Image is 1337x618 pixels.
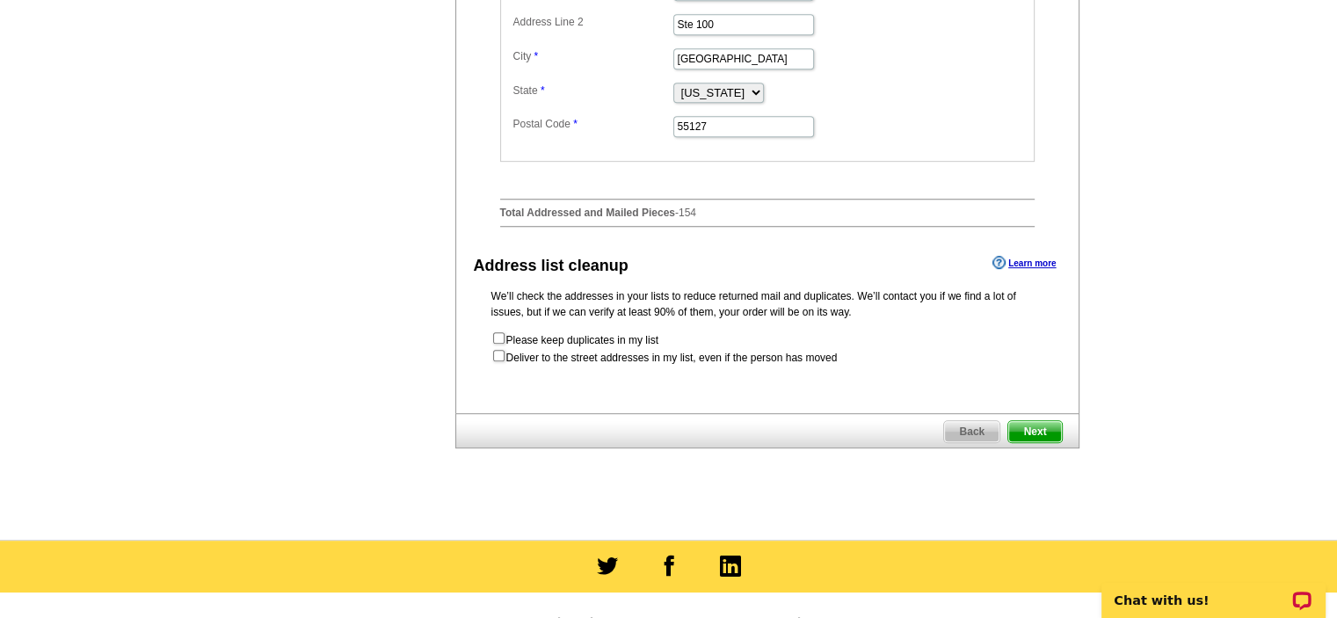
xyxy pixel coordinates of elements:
strong: Total Addressed and Mailed Pieces [500,207,675,219]
iframe: LiveChat chat widget [1090,563,1337,618]
span: Next [1008,421,1061,442]
label: Postal Code [513,116,672,132]
span: Back [944,421,999,442]
div: Address list cleanup [474,254,629,278]
a: Back [943,420,1000,443]
form: Please keep duplicates in my list Deliver to the street addresses in my list, even if the person ... [491,331,1043,366]
label: Address Line 2 [513,14,672,30]
label: State [513,83,672,98]
a: Learn more [992,256,1056,270]
span: 154 [679,207,696,219]
p: We’ll check the addresses in your lists to reduce returned mail and duplicates. We’ll contact you... [491,288,1043,320]
label: City [513,48,672,64]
